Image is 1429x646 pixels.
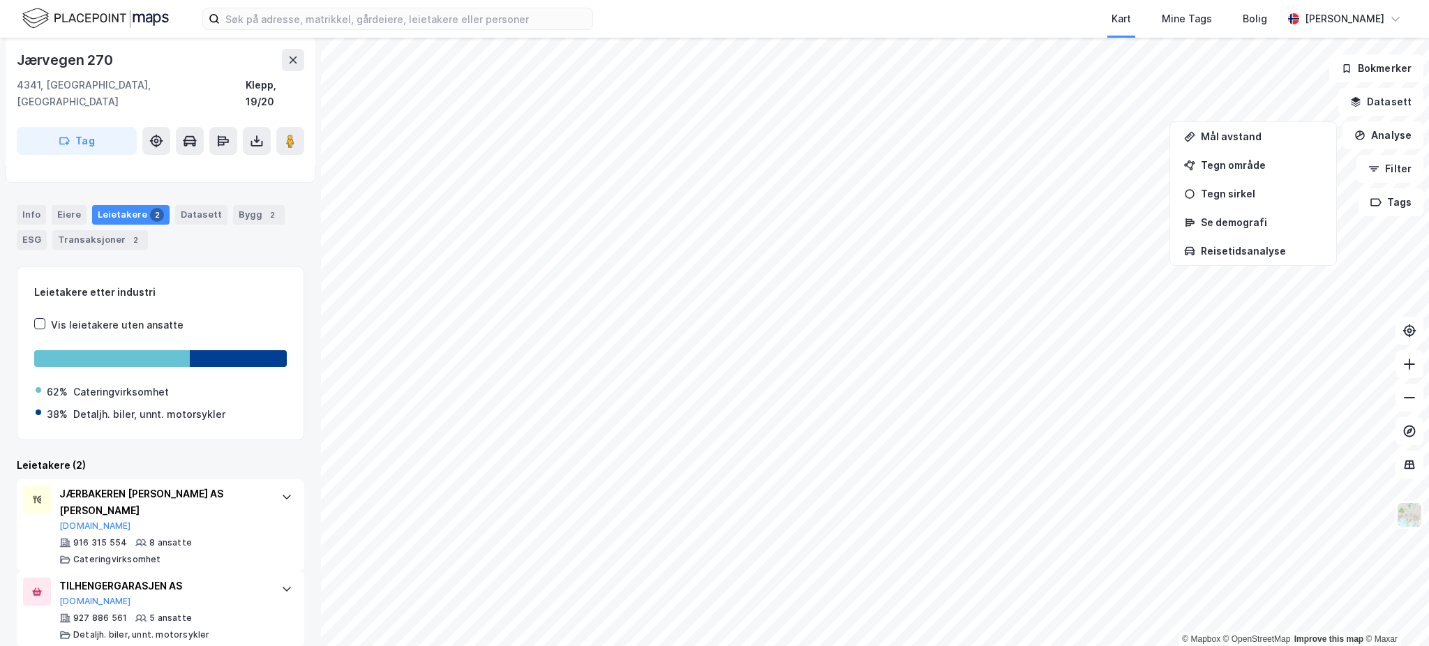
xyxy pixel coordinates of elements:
[149,613,192,624] div: 5 ansatte
[265,208,279,222] div: 2
[1305,10,1384,27] div: [PERSON_NAME]
[59,520,131,532] button: [DOMAIN_NAME]
[59,486,267,519] div: JÆRBAKEREN [PERSON_NAME] AS [PERSON_NAME]
[73,384,169,400] div: Cateringvirksomhet
[47,384,68,400] div: 62%
[1182,634,1220,644] a: Mapbox
[73,537,127,548] div: 916 315 554
[1112,10,1131,27] div: Kart
[1294,634,1363,644] a: Improve this map
[59,578,267,594] div: TILHENGERGARASJEN AS
[17,205,46,225] div: Info
[1359,579,1429,646] div: Kontrollprogram for chat
[1342,121,1423,149] button: Analyse
[1201,188,1322,200] div: Tegn sirkel
[73,613,127,624] div: 927 886 561
[73,554,161,565] div: Cateringvirksomhet
[22,6,169,31] img: logo.f888ab2527a4732fd821a326f86c7f29.svg
[220,8,592,29] input: Søk på adresse, matrikkel, gårdeiere, leietakere eller personer
[1329,54,1423,82] button: Bokmerker
[52,205,87,225] div: Eiere
[47,406,68,423] div: 38%
[73,406,225,423] div: Detaljh. biler, unnt. motorsykler
[52,230,148,250] div: Transaksjoner
[1396,502,1423,528] img: Z
[51,317,184,333] div: Vis leietakere uten ansatte
[1201,159,1322,171] div: Tegn område
[1243,10,1267,27] div: Bolig
[73,629,210,640] div: Detaljh. biler, unnt. motorsykler
[59,596,131,607] button: [DOMAIN_NAME]
[175,205,227,225] div: Datasett
[17,49,116,71] div: Jærvegen 270
[1162,10,1212,27] div: Mine Tags
[1201,216,1322,228] div: Se demografi
[1338,88,1423,116] button: Datasett
[233,205,285,225] div: Bygg
[1359,579,1429,646] iframe: Chat Widget
[1201,130,1322,142] div: Mål avstand
[17,230,47,250] div: ESG
[246,77,304,110] div: Klepp, 19/20
[128,233,142,247] div: 2
[1356,155,1423,183] button: Filter
[17,457,304,474] div: Leietakere (2)
[92,205,170,225] div: Leietakere
[150,208,164,222] div: 2
[17,127,137,155] button: Tag
[1359,188,1423,216] button: Tags
[1223,634,1291,644] a: OpenStreetMap
[1201,245,1322,257] div: Reisetidsanalyse
[34,284,287,301] div: Leietakere etter industri
[149,537,192,548] div: 8 ansatte
[17,77,246,110] div: 4341, [GEOGRAPHIC_DATA], [GEOGRAPHIC_DATA]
